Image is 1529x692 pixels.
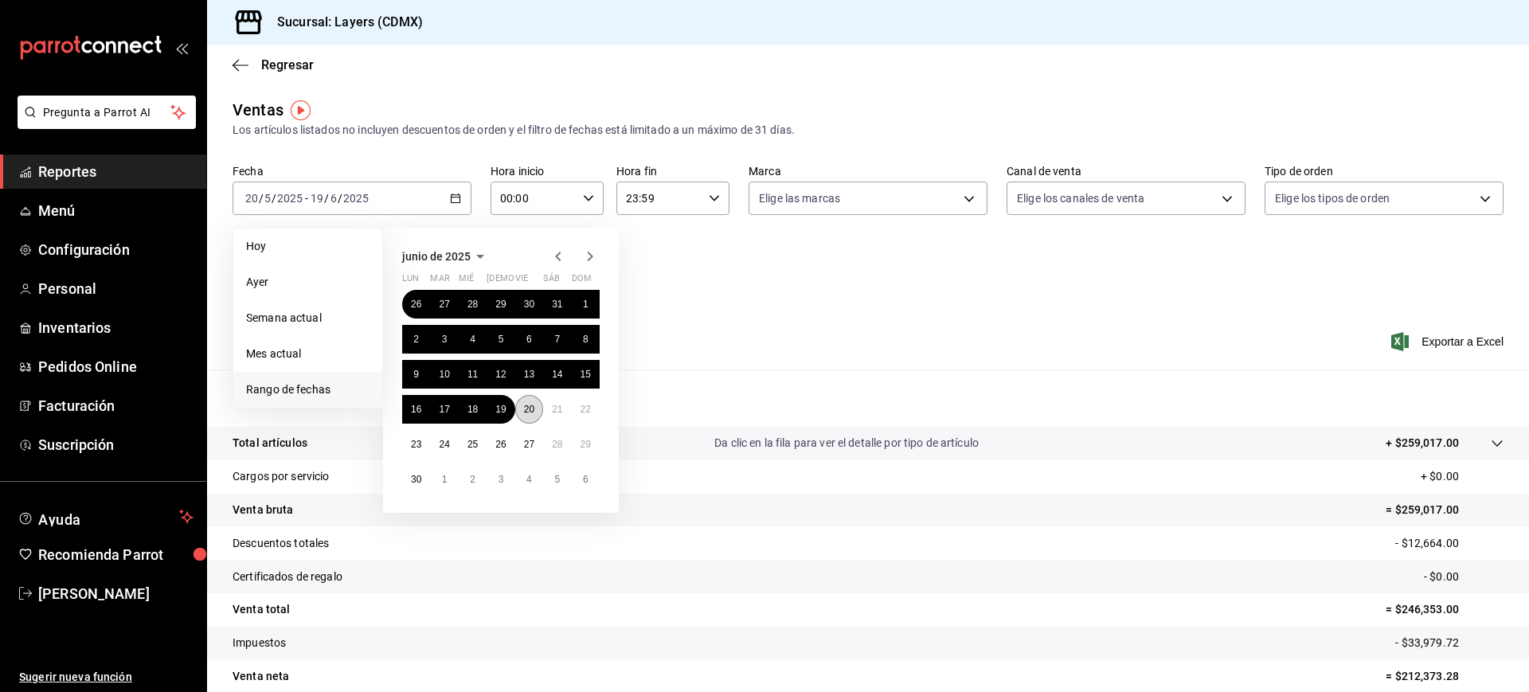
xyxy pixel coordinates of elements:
abbr: 11 de junio de 2025 [467,369,478,380]
button: 4 de junio de 2025 [459,325,487,354]
span: / [259,192,264,205]
button: 5 de julio de 2025 [543,465,571,494]
button: 12 de junio de 2025 [487,360,514,389]
p: Certificados de regalo [233,569,342,585]
button: Tooltip marker [291,100,311,120]
abbr: 10 de junio de 2025 [439,369,449,380]
abbr: 21 de junio de 2025 [552,404,562,415]
button: 10 de junio de 2025 [430,360,458,389]
abbr: 27 de mayo de 2025 [439,299,449,310]
p: = $212,373.28 [1386,668,1504,685]
span: Elige los tipos de orden [1275,190,1390,206]
abbr: 28 de junio de 2025 [552,439,562,450]
p: - $33,979.72 [1395,635,1504,651]
label: Marca [749,166,987,177]
button: open_drawer_menu [175,41,188,54]
button: 13 de junio de 2025 [515,360,543,389]
abbr: 2 de junio de 2025 [413,334,419,345]
abbr: 30 de junio de 2025 [411,474,421,485]
span: Suscripción [38,434,194,455]
p: Da clic en la fila para ver el detalle por tipo de artículo [714,435,979,452]
button: 30 de mayo de 2025 [515,290,543,319]
button: 2 de junio de 2025 [402,325,430,354]
p: - $12,664.00 [1395,535,1504,552]
button: 23 de junio de 2025 [402,430,430,459]
input: ---- [342,192,370,205]
p: Venta bruta [233,502,293,518]
abbr: 31 de mayo de 2025 [552,299,562,310]
button: 14 de junio de 2025 [543,360,571,389]
button: 1 de junio de 2025 [572,290,600,319]
div: Ventas [233,98,284,122]
input: -- [330,192,338,205]
button: 2 de julio de 2025 [459,465,487,494]
p: Resumen [233,389,1504,408]
abbr: 26 de junio de 2025 [495,439,506,450]
button: 28 de mayo de 2025 [459,290,487,319]
button: 27 de junio de 2025 [515,430,543,459]
p: Impuestos [233,635,286,651]
button: 4 de julio de 2025 [515,465,543,494]
button: 30 de junio de 2025 [402,465,430,494]
abbr: 13 de junio de 2025 [524,369,534,380]
abbr: 24 de junio de 2025 [439,439,449,450]
abbr: 6 de julio de 2025 [583,474,589,485]
abbr: 12 de junio de 2025 [495,369,506,380]
button: 22 de junio de 2025 [572,395,600,424]
abbr: viernes [515,273,528,290]
input: -- [264,192,272,205]
button: 7 de junio de 2025 [543,325,571,354]
label: Tipo de orden [1265,166,1504,177]
button: 3 de julio de 2025 [487,465,514,494]
abbr: 23 de junio de 2025 [411,439,421,450]
span: Facturación [38,395,194,416]
span: Hoy [246,238,370,255]
span: Rango de fechas [246,381,370,398]
abbr: 4 de julio de 2025 [526,474,532,485]
p: + $0.00 [1421,468,1504,485]
abbr: 16 de junio de 2025 [411,404,421,415]
abbr: 3 de julio de 2025 [499,474,504,485]
span: Mes actual [246,346,370,362]
button: 16 de junio de 2025 [402,395,430,424]
abbr: 25 de junio de 2025 [467,439,478,450]
span: Exportar a Excel [1394,332,1504,351]
span: Menú [38,200,194,221]
abbr: 1 de junio de 2025 [583,299,589,310]
p: Descuentos totales [233,535,329,552]
abbr: lunes [402,273,419,290]
span: Elige los canales de venta [1017,190,1144,206]
span: Configuración [38,239,194,260]
p: = $246,353.00 [1386,601,1504,618]
abbr: 3 de junio de 2025 [442,334,448,345]
label: Canal de venta [1007,166,1245,177]
abbr: 7 de junio de 2025 [554,334,560,345]
abbr: 26 de mayo de 2025 [411,299,421,310]
label: Fecha [233,166,471,177]
span: [PERSON_NAME] [38,583,194,604]
input: ---- [276,192,303,205]
abbr: 15 de junio de 2025 [581,369,591,380]
div: Los artículos listados no incluyen descuentos de orden y el filtro de fechas está limitado a un m... [233,122,1504,139]
abbr: 5 de julio de 2025 [554,474,560,485]
label: Hora fin [616,166,729,177]
button: 15 de junio de 2025 [572,360,600,389]
abbr: 9 de junio de 2025 [413,369,419,380]
button: 26 de junio de 2025 [487,430,514,459]
p: + $259,017.00 [1386,435,1459,452]
abbr: 1 de julio de 2025 [442,474,448,485]
p: - $0.00 [1424,569,1504,585]
abbr: 2 de julio de 2025 [470,474,475,485]
p: Cargos por servicio [233,468,330,485]
span: / [324,192,329,205]
abbr: 6 de junio de 2025 [526,334,532,345]
abbr: 17 de junio de 2025 [439,404,449,415]
span: Ayuda [38,507,173,526]
button: 25 de junio de 2025 [459,430,487,459]
span: Semana actual [246,310,370,326]
abbr: 29 de mayo de 2025 [495,299,506,310]
abbr: sábado [543,273,560,290]
span: Ayer [246,274,370,291]
abbr: 20 de junio de 2025 [524,404,534,415]
button: Pregunta a Parrot AI [18,96,196,129]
